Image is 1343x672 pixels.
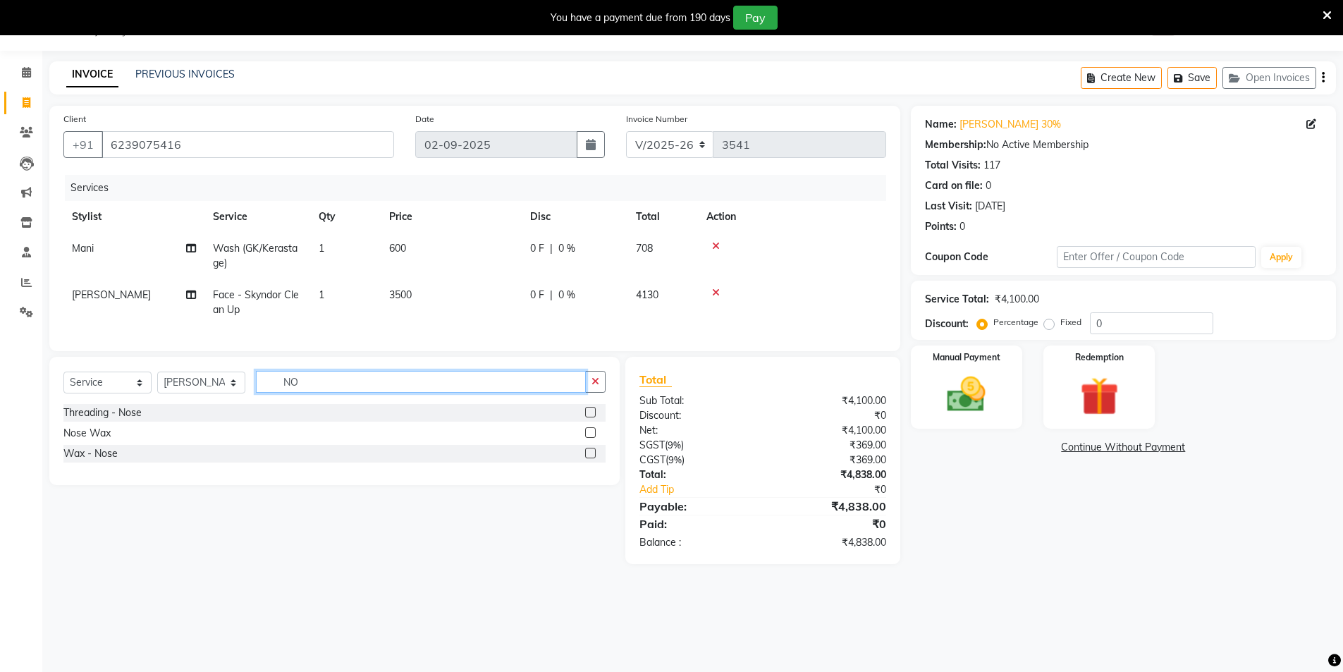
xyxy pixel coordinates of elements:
[763,453,897,468] div: ₹369.00
[415,113,434,126] label: Date
[629,515,763,532] div: Paid:
[626,113,687,126] label: Invoice Number
[63,131,103,158] button: +91
[925,219,957,234] div: Points:
[1060,316,1081,329] label: Fixed
[135,68,235,80] a: PREVIOUS INVOICES
[993,316,1038,329] label: Percentage
[319,288,324,301] span: 1
[639,372,672,387] span: Total
[629,438,763,453] div: ( )
[551,11,730,25] div: You have a payment due from 190 days
[925,199,972,214] div: Last Visit:
[1075,351,1124,364] label: Redemption
[102,131,394,158] input: Search by Name/Mobile/Email/Code
[636,288,658,301] span: 4130
[914,440,1333,455] a: Continue Without Payment
[668,439,681,451] span: 9%
[698,201,886,233] th: Action
[522,201,627,233] th: Disc
[389,288,412,301] span: 3500
[72,288,151,301] span: [PERSON_NAME]
[65,175,897,201] div: Services
[639,453,666,466] span: CGST
[925,178,983,193] div: Card on file:
[925,250,1057,264] div: Coupon Code
[925,138,1322,152] div: No Active Membership
[763,468,897,482] div: ₹4,838.00
[629,482,785,497] a: Add Tip
[925,317,969,331] div: Discount:
[629,498,763,515] div: Payable:
[629,468,763,482] div: Total:
[763,423,897,438] div: ₹4,100.00
[1222,67,1316,89] button: Open Invoices
[1081,67,1162,89] button: Create New
[925,138,986,152] div: Membership:
[763,408,897,423] div: ₹0
[530,241,544,256] span: 0 F
[558,241,575,256] span: 0 %
[1261,247,1301,268] button: Apply
[995,292,1039,307] div: ₹4,100.00
[959,219,965,234] div: 0
[925,117,957,132] div: Name:
[763,515,897,532] div: ₹0
[629,453,763,468] div: ( )
[763,393,897,408] div: ₹4,100.00
[629,393,763,408] div: Sub Total:
[639,439,665,451] span: SGST
[986,178,991,193] div: 0
[1057,246,1256,268] input: Enter Offer / Coupon Code
[213,288,299,316] span: Face - Skyndor Clean Up
[627,201,698,233] th: Total
[935,372,998,417] img: _cash.svg
[550,241,553,256] span: |
[1167,67,1217,89] button: Save
[319,242,324,255] span: 1
[63,405,142,420] div: Threading - Nose
[66,62,118,87] a: INVOICE
[763,535,897,550] div: ₹4,838.00
[63,201,204,233] th: Stylist
[629,408,763,423] div: Discount:
[558,288,575,303] span: 0 %
[204,201,310,233] th: Service
[975,199,1005,214] div: [DATE]
[63,446,118,461] div: Wax - Nose
[763,498,897,515] div: ₹4,838.00
[213,242,298,269] span: Wash (GK/Kerastage)
[763,438,897,453] div: ₹369.00
[733,6,778,30] button: Pay
[72,242,94,255] span: Mani
[983,158,1000,173] div: 117
[629,423,763,438] div: Net:
[668,454,682,465] span: 9%
[256,371,586,393] input: Search or Scan
[389,242,406,255] span: 600
[550,288,553,303] span: |
[629,535,763,550] div: Balance :
[925,292,989,307] div: Service Total:
[785,482,897,497] div: ₹0
[63,426,111,441] div: Nose Wax
[310,201,381,233] th: Qty
[1068,372,1131,420] img: _gift.svg
[925,158,981,173] div: Total Visits:
[530,288,544,303] span: 0 F
[933,351,1000,364] label: Manual Payment
[381,201,522,233] th: Price
[63,113,86,126] label: Client
[959,117,1061,132] a: [PERSON_NAME] 30%
[636,242,653,255] span: 708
